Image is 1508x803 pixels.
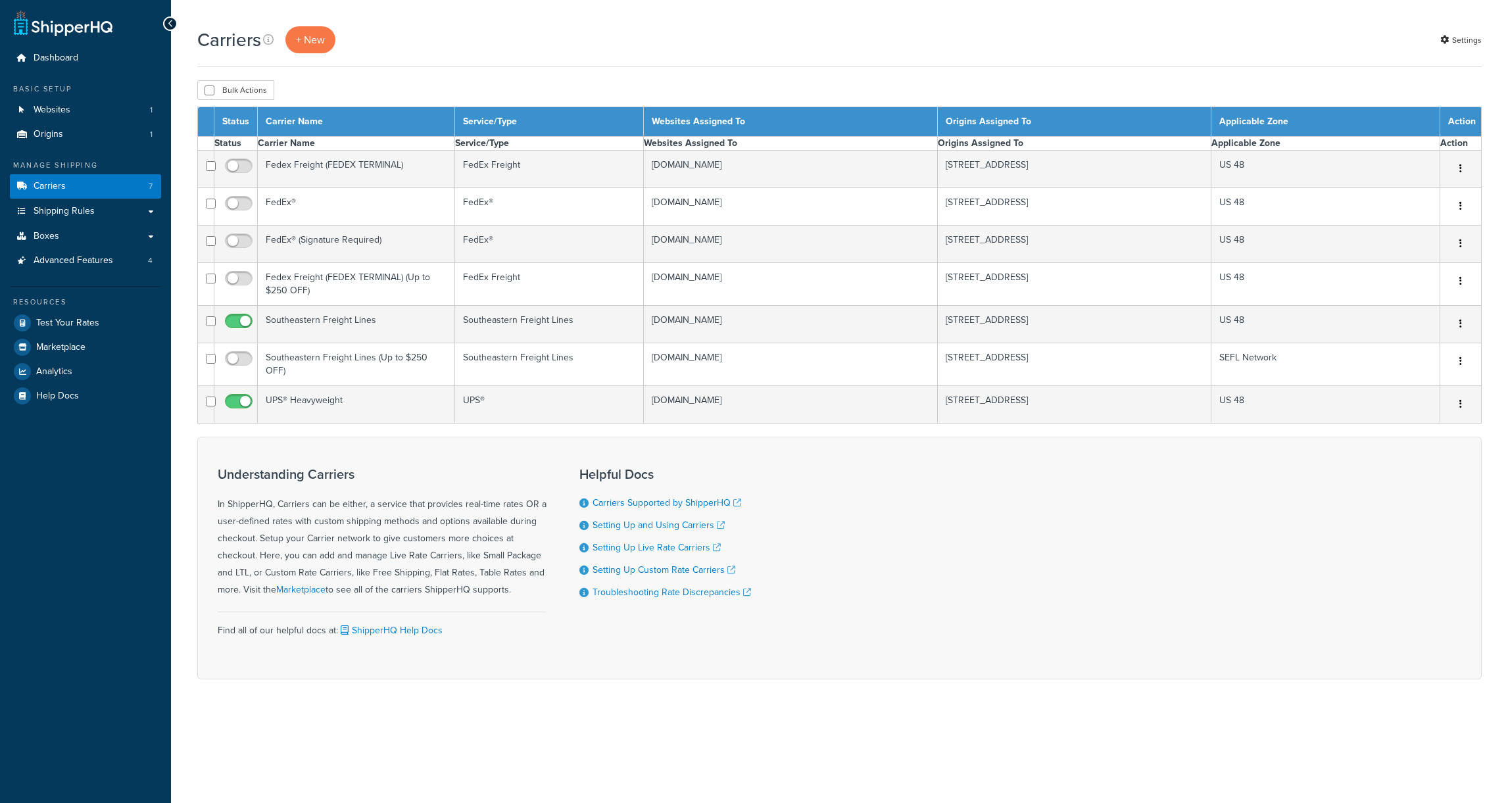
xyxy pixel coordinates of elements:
[10,160,161,171] div: Manage Shipping
[455,386,644,424] td: UPS®
[1211,151,1440,188] td: US 48
[14,10,112,36] a: ShipperHQ Home
[10,98,161,122] li: Websites
[10,98,161,122] a: Websites 1
[10,84,161,95] div: Basic Setup
[938,343,1211,386] td: [STREET_ADDRESS]
[643,226,937,263] td: [DOMAIN_NAME]
[258,343,455,386] td: Southeastern Freight Lines (Up to $250 OFF)
[34,181,66,192] span: Carriers
[10,297,161,308] div: Resources
[258,226,455,263] td: FedEx® (Signature Required)
[938,263,1211,306] td: [STREET_ADDRESS]
[593,518,725,532] a: Setting Up and Using Carriers
[938,226,1211,263] td: [STREET_ADDRESS]
[34,129,63,140] span: Origins
[593,563,735,577] a: Setting Up Custom Rate Carriers
[455,226,644,263] td: FedEx®
[1211,107,1440,137] th: Applicable Zone
[258,306,455,343] td: Southeastern Freight Lines
[455,137,644,151] th: Service/Type
[10,249,161,273] a: Advanced Features 4
[455,107,644,137] th: Service/Type
[197,27,261,53] h1: Carriers
[34,255,113,266] span: Advanced Features
[643,137,937,151] th: Websites Assigned To
[579,467,751,481] h3: Helpful Docs
[10,360,161,383] a: Analytics
[214,107,258,137] th: Status
[338,623,443,637] a: ShipperHQ Help Docs
[1211,263,1440,306] td: US 48
[1211,226,1440,263] td: US 48
[150,105,153,116] span: 1
[214,137,258,151] th: Status
[643,151,937,188] td: [DOMAIN_NAME]
[1440,107,1482,137] th: Action
[10,384,161,408] a: Help Docs
[593,585,751,599] a: Troubleshooting Rate Discrepancies
[34,206,95,217] span: Shipping Rules
[455,343,644,386] td: Southeastern Freight Lines
[218,467,547,481] h3: Understanding Carriers
[1440,137,1482,151] th: Action
[1440,31,1482,49] a: Settings
[455,306,644,343] td: Southeastern Freight Lines
[10,122,161,147] li: Origins
[593,541,721,554] a: Setting Up Live Rate Carriers
[10,311,161,335] a: Test Your Rates
[10,199,161,224] a: Shipping Rules
[10,249,161,273] li: Advanced Features
[150,129,153,140] span: 1
[36,391,79,402] span: Help Docs
[938,386,1211,424] td: [STREET_ADDRESS]
[938,107,1211,137] th: Origins Assigned To
[938,306,1211,343] td: [STREET_ADDRESS]
[10,46,161,70] a: Dashboard
[10,122,161,147] a: Origins 1
[938,151,1211,188] td: [STREET_ADDRESS]
[276,583,326,596] a: Marketplace
[10,174,161,199] a: Carriers 7
[10,335,161,359] a: Marketplace
[643,188,937,226] td: [DOMAIN_NAME]
[455,151,644,188] td: FedEx Freight
[643,343,937,386] td: [DOMAIN_NAME]
[643,107,937,137] th: Websites Assigned To
[258,107,455,137] th: Carrier Name
[34,105,70,116] span: Websites
[455,263,644,306] td: FedEx Freight
[1211,306,1440,343] td: US 48
[643,306,937,343] td: [DOMAIN_NAME]
[258,386,455,424] td: UPS® Heavyweight
[258,263,455,306] td: Fedex Freight (FEDEX TERMINAL) (Up to $250 OFF)
[197,80,274,100] button: Bulk Actions
[643,386,937,424] td: [DOMAIN_NAME]
[455,188,644,226] td: FedEx®
[218,612,547,639] div: Find all of our helpful docs at:
[258,151,455,188] td: Fedex Freight (FEDEX TERMINAL)
[258,188,455,226] td: FedEx®
[148,255,153,266] span: 4
[34,53,78,64] span: Dashboard
[285,26,335,53] a: + New
[149,181,153,192] span: 7
[36,318,99,329] span: Test Your Rates
[1211,386,1440,424] td: US 48
[643,263,937,306] td: [DOMAIN_NAME]
[34,231,59,242] span: Boxes
[258,137,455,151] th: Carrier Name
[938,188,1211,226] td: [STREET_ADDRESS]
[1211,343,1440,386] td: SEFL Network
[218,467,547,598] div: In ShipperHQ, Carriers can be either, a service that provides real-time rates OR a user-defined r...
[36,342,85,353] span: Marketplace
[593,496,741,510] a: Carriers Supported by ShipperHQ
[10,224,161,249] a: Boxes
